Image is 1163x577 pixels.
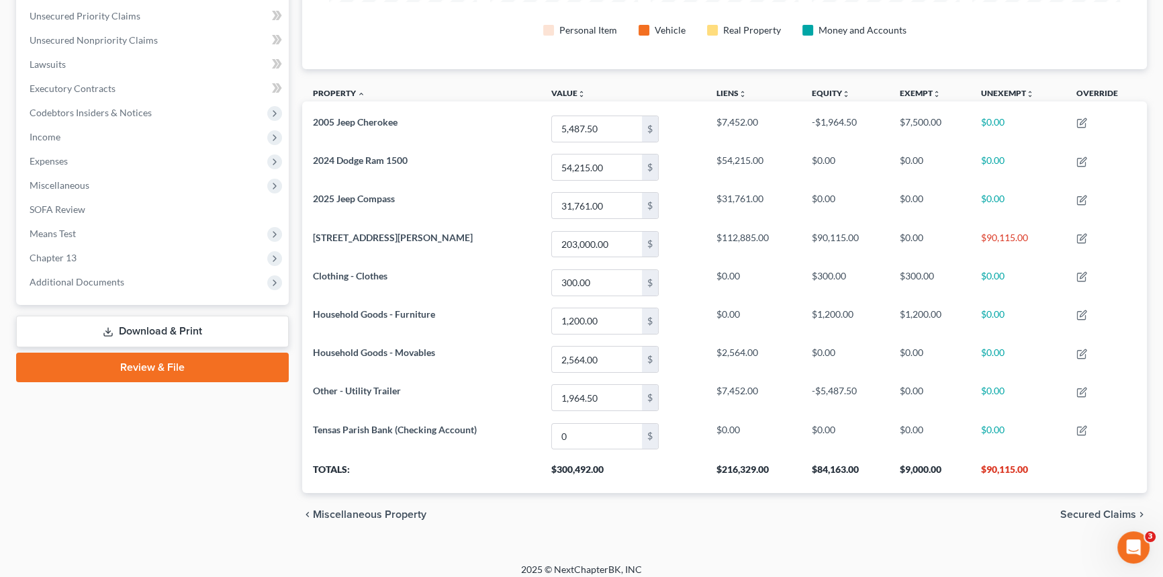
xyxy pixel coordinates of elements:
[551,88,586,98] a: Valueunfold_more
[313,270,387,281] span: Clothing - Clothes
[30,34,158,46] span: Unsecured Nonpriority Claims
[970,302,1066,340] td: $0.00
[706,187,800,225] td: $31,761.00
[706,340,800,378] td: $2,564.00
[313,308,435,320] span: Household Goods - Furniture
[313,347,435,358] span: Household Goods - Movables
[889,225,970,263] td: $0.00
[706,109,800,148] td: $7,452.00
[970,187,1066,225] td: $0.00
[970,340,1066,378] td: $0.00
[30,276,124,287] span: Additional Documents
[970,225,1066,263] td: $90,115.00
[801,417,889,455] td: $0.00
[30,252,77,263] span: Chapter 13
[655,24,686,37] div: Vehicle
[577,90,586,98] i: unfold_more
[30,58,66,70] span: Lawsuits
[1060,509,1147,520] button: Secured Claims chevron_right
[1060,509,1136,520] span: Secured Claims
[739,90,747,98] i: unfold_more
[706,263,800,302] td: $0.00
[900,88,941,98] a: Exemptunfold_more
[1066,80,1147,110] th: Override
[889,263,970,302] td: $300.00
[801,148,889,187] td: $0.00
[970,417,1066,455] td: $0.00
[970,148,1066,187] td: $0.00
[552,347,642,372] input: 0.00
[552,232,642,257] input: 0.00
[970,263,1066,302] td: $0.00
[552,154,642,180] input: 0.00
[552,116,642,142] input: 0.00
[30,83,115,94] span: Executory Contracts
[801,187,889,225] td: $0.00
[842,90,850,98] i: unfold_more
[981,88,1034,98] a: Unexemptunfold_more
[723,24,781,37] div: Real Property
[313,154,408,166] span: 2024 Dodge Ram 1500
[552,424,642,449] input: 0.00
[30,179,89,191] span: Miscellaneous
[812,88,850,98] a: Equityunfold_more
[313,116,398,128] span: 2005 Jeep Cherokee
[541,455,706,493] th: $300,492.00
[889,302,970,340] td: $1,200.00
[801,455,889,493] th: $84,163.00
[889,148,970,187] td: $0.00
[1145,531,1156,542] span: 3
[819,24,906,37] div: Money and Accounts
[302,455,541,493] th: Totals:
[313,424,477,435] span: Tensas Parish Bank (Checking Account)
[801,340,889,378] td: $0.00
[889,379,970,417] td: $0.00
[801,263,889,302] td: $300.00
[1136,509,1147,520] i: chevron_right
[1026,90,1034,98] i: unfold_more
[642,308,658,334] div: $
[19,197,289,222] a: SOFA Review
[642,424,658,449] div: $
[706,148,800,187] td: $54,215.00
[970,379,1066,417] td: $0.00
[642,347,658,372] div: $
[889,187,970,225] td: $0.00
[552,385,642,410] input: 0.00
[30,107,152,118] span: Codebtors Insiders & Notices
[801,379,889,417] td: -$5,487.50
[706,225,800,263] td: $112,885.00
[642,193,658,218] div: $
[19,52,289,77] a: Lawsuits
[313,88,365,98] a: Property expand_less
[16,353,289,382] a: Review & File
[357,90,365,98] i: expand_less
[1117,531,1150,564] iframe: Intercom live chat
[706,302,800,340] td: $0.00
[970,109,1066,148] td: $0.00
[552,308,642,334] input: 0.00
[970,455,1066,493] th: $90,115.00
[706,455,800,493] th: $216,329.00
[889,417,970,455] td: $0.00
[313,509,426,520] span: Miscellaneous Property
[16,316,289,347] a: Download & Print
[19,77,289,101] a: Executory Contracts
[801,225,889,263] td: $90,115.00
[30,204,85,215] span: SOFA Review
[706,379,800,417] td: $7,452.00
[642,232,658,257] div: $
[559,24,617,37] div: Personal Item
[552,270,642,296] input: 0.00
[30,131,60,142] span: Income
[706,417,800,455] td: $0.00
[19,28,289,52] a: Unsecured Nonpriority Claims
[313,232,473,243] span: [STREET_ADDRESS][PERSON_NAME]
[642,154,658,180] div: $
[642,116,658,142] div: $
[302,509,426,520] button: chevron_left Miscellaneous Property
[642,385,658,410] div: $
[889,455,970,493] th: $9,000.00
[302,509,313,520] i: chevron_left
[889,340,970,378] td: $0.00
